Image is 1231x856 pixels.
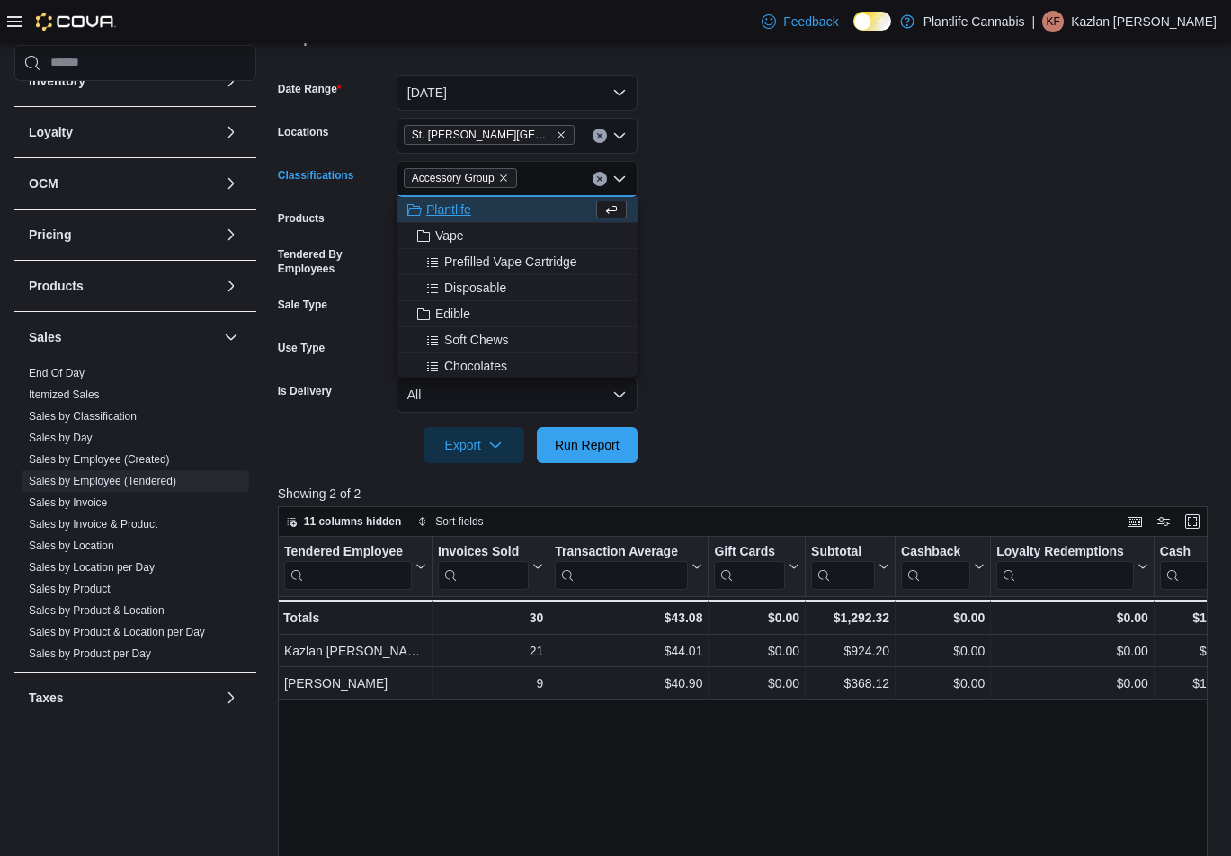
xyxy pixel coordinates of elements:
button: Vape [397,223,638,249]
div: Cash [1160,543,1224,560]
div: $44.01 [555,640,702,662]
span: Itemized Sales [29,388,100,402]
button: Transaction Average [555,543,702,589]
span: Sales by Product [29,582,111,596]
button: Inventory [29,72,217,90]
a: Sales by Employee (Created) [29,453,170,466]
button: Soft Chews [397,327,638,353]
div: $0.00 [714,673,799,694]
button: Edible [397,301,638,327]
span: 11 columns hidden [304,514,402,529]
button: Taxes [220,687,242,709]
button: OCM [29,174,217,192]
button: Gift Cards [714,543,799,589]
div: Loyalty Redemptions [996,543,1134,560]
h3: Taxes [29,689,64,707]
div: $0.00 [996,673,1148,694]
div: $0.00 [996,607,1148,629]
span: Sales by Location per Day [29,560,155,575]
span: Sales by Classification [29,409,137,424]
div: Totals [283,607,426,629]
div: Transaction Average [555,543,688,589]
label: Is Delivery [278,384,332,398]
div: $924.20 [811,640,889,662]
div: Gift Cards [714,543,785,560]
img: Cova [36,13,116,31]
span: Chocolates [444,357,507,375]
button: Display options [1153,511,1174,532]
button: Pricing [29,226,217,244]
div: Invoices Sold [438,543,529,589]
span: Sales by Location [29,539,114,553]
span: Edible [435,305,470,323]
div: Subtotal [811,543,875,589]
button: 11 columns hidden [279,511,409,532]
label: Products [278,211,325,226]
p: Plantlife Cannabis [923,11,1025,32]
button: Invoices Sold [438,543,543,589]
div: $40.90 [555,673,702,694]
h3: Pricing [29,226,71,244]
label: Use Type [278,341,325,355]
button: Subtotal [811,543,889,589]
div: Cashback [901,543,970,589]
button: Pricing [220,224,242,245]
button: Tendered Employee [284,543,426,589]
button: Close list of options [612,172,627,186]
span: Sales by Employee (Created) [29,452,170,467]
p: | [1032,11,1036,32]
div: $0.00 [901,607,985,629]
button: Export [424,427,524,463]
p: Showing 2 of 2 [278,485,1217,503]
div: $0.00 [996,640,1148,662]
button: Remove St. Albert - Jensen Lakes from selection in this group [556,129,566,140]
button: Sort fields [410,511,490,532]
div: 9 [438,673,543,694]
div: Loyalty Redemptions [996,543,1134,589]
a: Sales by Location [29,539,114,552]
span: Sales by Day [29,431,93,445]
div: $0.00 [714,640,799,662]
div: $0.00 [714,607,799,629]
h3: Products [29,277,84,295]
h3: Inventory [29,72,85,90]
a: Sales by Product [29,583,111,595]
div: Gift Card Sales [714,543,785,589]
label: Tendered By Employees [278,247,389,276]
div: Tendered Employee [284,543,412,589]
div: $368.12 [811,673,889,694]
span: Sales by Product per Day [29,646,151,661]
button: Plantlife [397,197,638,223]
span: Export [434,427,513,463]
button: Inventory [220,70,242,92]
a: Sales by Invoice [29,496,107,509]
span: Sales by Invoice & Product [29,517,157,531]
span: Feedback [783,13,838,31]
a: Sales by Day [29,432,93,444]
button: Remove Accessory Group from selection in this group [498,173,509,183]
span: Vape [435,227,464,245]
button: Sales [29,328,217,346]
button: Products [220,275,242,297]
span: KF [1046,11,1059,32]
button: OCM [220,173,242,194]
a: Sales by Invoice & Product [29,518,157,531]
button: Clear input [593,129,607,143]
button: Open list of options [612,129,627,143]
span: Sort fields [435,514,483,529]
button: All [397,377,638,413]
span: Accessory Group [404,168,517,188]
button: Loyalty [220,121,242,143]
span: Sales by Product & Location [29,603,165,618]
label: Locations [278,125,329,139]
button: Run Report [537,427,638,463]
div: $1,292.32 [811,607,889,629]
span: St. Albert - Jensen Lakes [404,125,575,145]
div: 30 [438,607,543,629]
a: Sales by Product & Location [29,604,165,617]
div: Transaction Average [555,543,688,560]
div: $0.00 [901,640,985,662]
span: Run Report [555,436,620,454]
a: Sales by Classification [29,410,137,423]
